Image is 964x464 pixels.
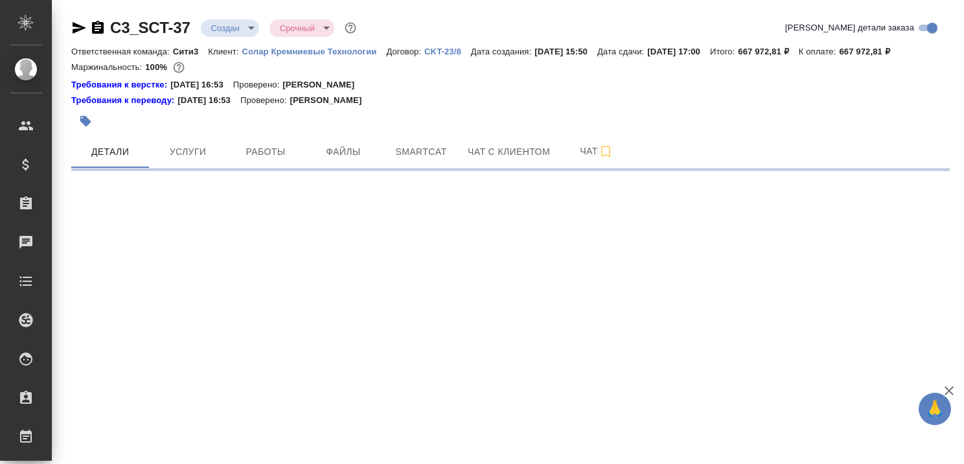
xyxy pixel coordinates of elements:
[71,62,145,72] p: Маржинальность:
[240,94,290,107] p: Проверено:
[312,144,374,160] span: Файлы
[924,395,946,423] span: 🙏
[208,47,242,56] p: Клиент:
[178,94,240,107] p: [DATE] 16:53
[79,144,141,160] span: Детали
[647,47,710,56] p: [DATE] 17:00
[386,47,424,56] p: Договор:
[785,21,914,34] span: [PERSON_NAME] детали заказа
[173,47,209,56] p: Сити3
[170,59,187,76] button: 0.00 RUB;
[471,47,534,56] p: Дата создания:
[233,78,283,91] p: Проверено:
[839,47,899,56] p: 667 972,81 ₽
[90,20,106,36] button: Скопировать ссылку
[71,94,178,107] a: Требования к переводу:
[738,47,798,56] p: 667 972,81 ₽
[157,144,219,160] span: Услуги
[71,20,87,36] button: Скопировать ссылку для ЯМессенджера
[145,62,170,72] p: 100%
[390,144,452,160] span: Smartcat
[242,45,387,56] a: Солар Кремниевые Технологии
[71,47,173,56] p: Ответственная команда:
[235,144,297,160] span: Работы
[242,47,387,56] p: Солар Кремниевые Технологии
[342,19,359,36] button: Доп статусы указывают на важность/срочность заказа
[71,94,178,107] div: Нажми, чтобы открыть папку с инструкцией
[71,107,100,135] button: Добавить тэг
[270,19,334,37] div: Создан
[424,45,471,56] a: CKT-23/8
[534,47,597,56] p: [DATE] 15:50
[468,144,550,160] span: Чат с клиентом
[290,94,371,107] p: [PERSON_NAME]
[597,47,647,56] p: Дата сдачи:
[207,23,244,34] button: Создан
[424,47,471,56] p: CKT-23/8
[110,19,190,36] a: C3_SCT-37
[919,393,951,425] button: 🙏
[276,23,319,34] button: Срочный
[71,78,170,91] a: Требования к верстке:
[170,78,233,91] p: [DATE] 16:53
[282,78,364,91] p: [PERSON_NAME]
[71,78,170,91] div: Нажми, чтобы открыть папку с инструкцией
[710,47,738,56] p: Итого:
[799,47,840,56] p: К оплате:
[598,144,614,159] svg: Подписаться
[201,19,259,37] div: Создан
[566,143,628,159] span: Чат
